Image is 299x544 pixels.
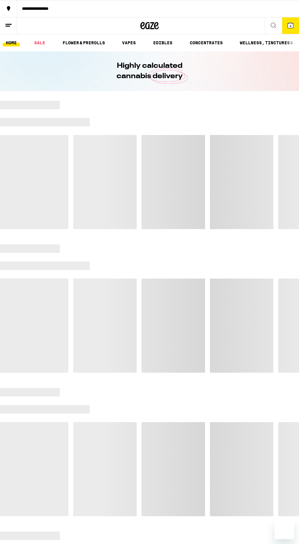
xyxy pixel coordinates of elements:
iframe: Button to launch messaging window [275,520,294,539]
span: 4 [290,24,291,28]
a: HOME [3,39,20,46]
a: FLOWER & PREROLLS [59,39,108,46]
a: CONCENTRATES [187,39,226,46]
a: SALE [31,39,48,46]
button: 4 [282,17,299,34]
a: VAPES [119,39,139,46]
h1: Highly calculated cannabis delivery [99,61,200,82]
a: EDIBLES [150,39,175,46]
